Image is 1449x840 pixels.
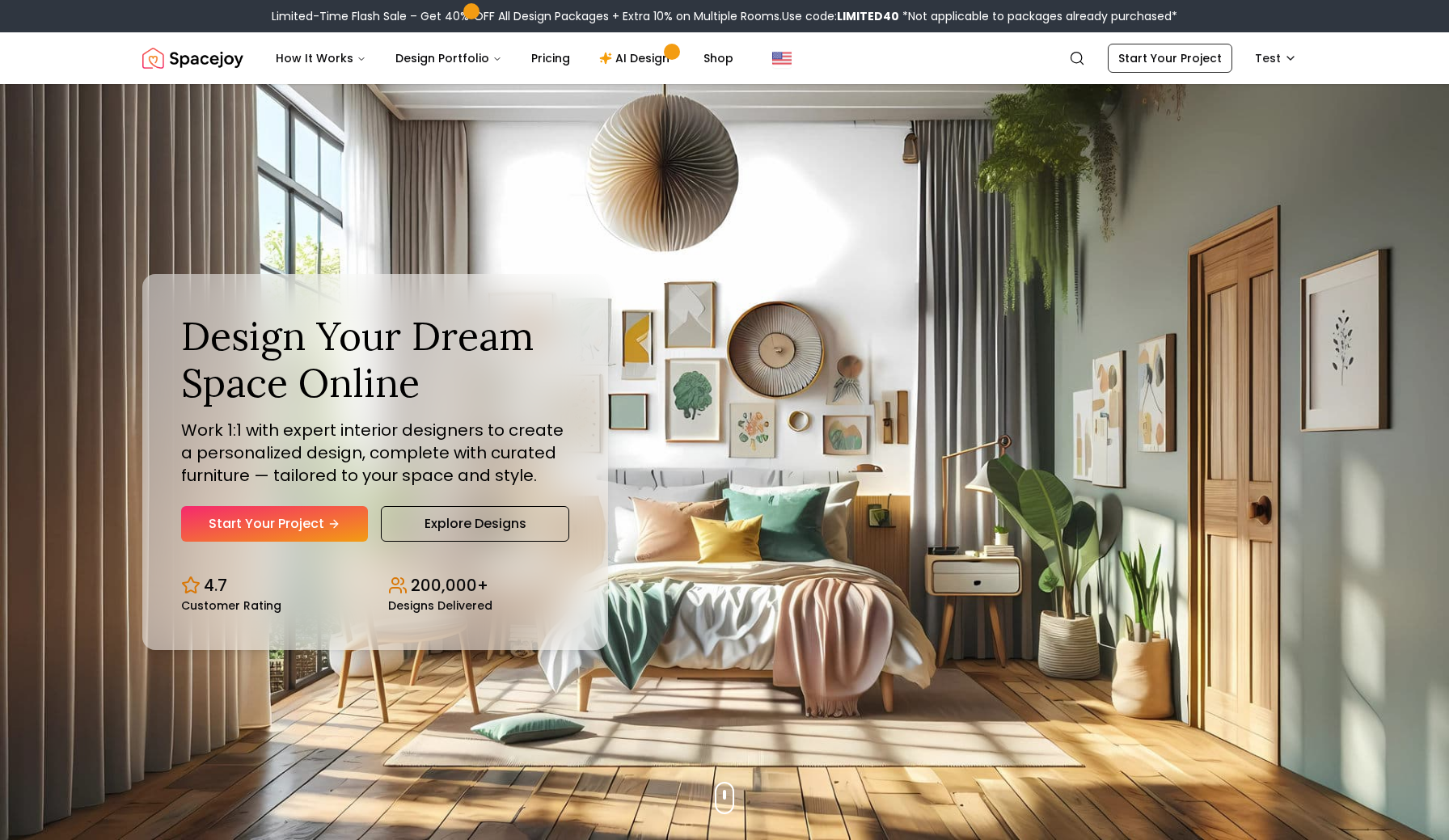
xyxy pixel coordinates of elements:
small: Customer Rating [181,600,281,611]
h1: Design Your Dream Space Online [181,313,569,406]
img: Spacejoy Logo [142,42,243,74]
a: Explore Designs [381,506,569,542]
a: AI Design [586,42,687,74]
p: Work 1:1 with expert interior designers to create a personalized design, complete with curated fu... [181,419,569,487]
p: 200,000+ [411,574,488,597]
button: How It Works [263,42,379,74]
nav: Main [263,42,746,74]
p: 4.7 [204,574,227,597]
span: Use code: [782,8,899,24]
span: *Not applicable to packages already purchased* [899,8,1177,24]
a: Spacejoy [142,42,243,74]
button: Test [1245,44,1307,73]
a: Shop [691,42,746,74]
img: United States [772,49,792,68]
a: Pricing [518,42,583,74]
a: Start Your Project [1108,44,1232,73]
a: Start Your Project [181,506,368,542]
nav: Global [142,32,1307,84]
div: Design stats [181,561,569,611]
small: Designs Delivered [388,600,492,611]
b: LIMITED40 [837,8,899,24]
button: Design Portfolio [382,42,515,74]
div: Limited-Time Flash Sale – Get 40% OFF All Design Packages + Extra 10% on Multiple Rooms. [272,8,1177,24]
